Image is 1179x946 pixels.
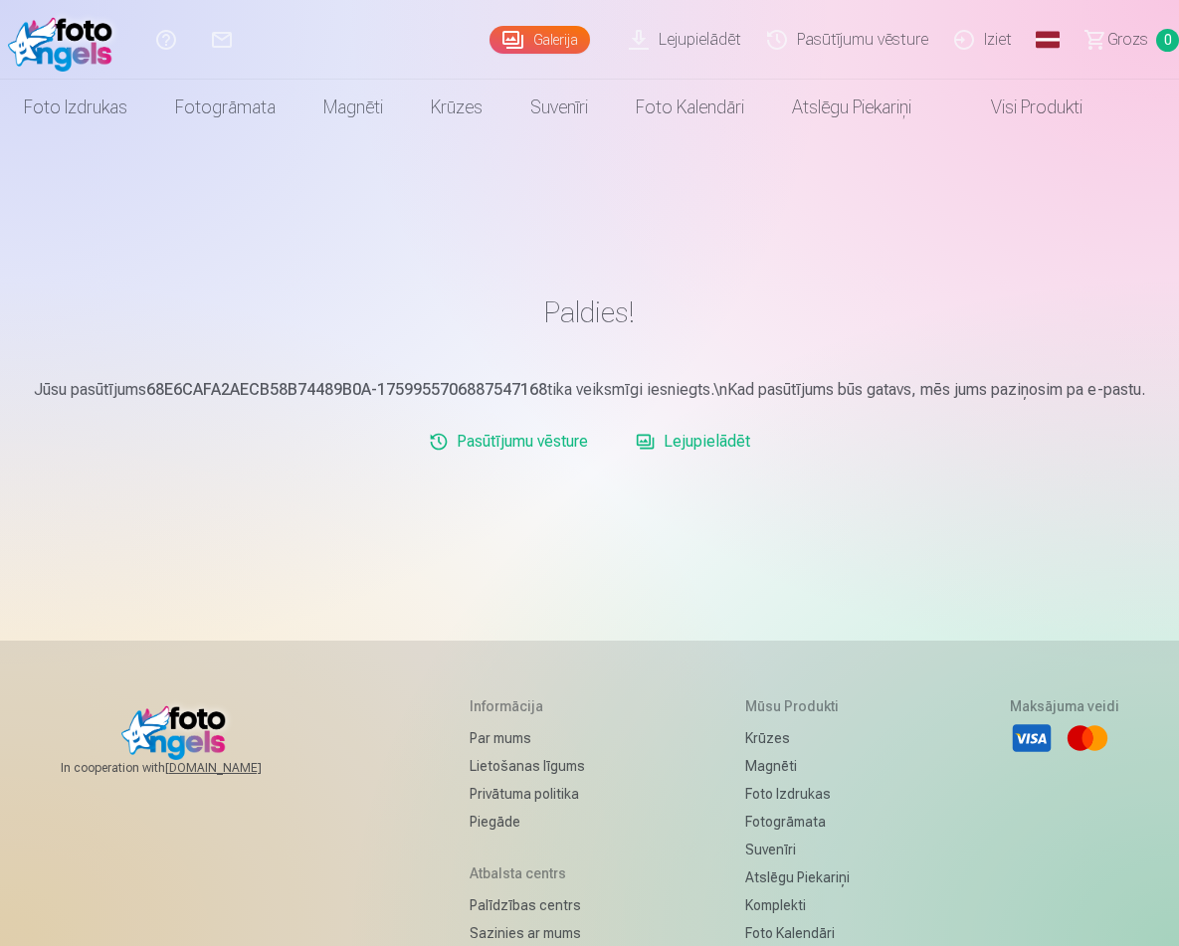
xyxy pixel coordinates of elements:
[8,8,122,72] img: /fa1
[1107,28,1148,52] span: Grozs
[745,863,850,891] a: Atslēgu piekariņi
[470,808,585,836] a: Piegāde
[16,378,1163,402] p: Jūsu pasūtījums tika veiksmīgi iesniegts.\nKad pasūtījums būs gatavs, mēs jums paziņosim pa e-pastu.
[407,80,506,135] a: Krūzes
[506,80,612,135] a: Suvenīri
[745,780,850,808] a: Foto izdrukas
[470,780,585,808] a: Privātuma politika
[745,891,850,919] a: Komplekti
[146,380,547,399] b: 68E6CAFA2AECB58B74489B0A-1759955706887547168
[421,422,596,462] a: Pasūtījumu vēsture
[299,80,407,135] a: Magnēti
[1010,696,1119,716] h5: Maksājuma veidi
[16,294,1163,330] h1: Paldies!
[935,80,1106,135] a: Visi produkti
[61,760,309,776] span: In cooperation with
[1010,716,1054,760] li: Visa
[745,752,850,780] a: Magnēti
[612,80,768,135] a: Foto kalendāri
[745,836,850,863] a: Suvenīri
[768,80,935,135] a: Atslēgu piekariņi
[470,891,585,919] a: Palīdzības centrs
[151,80,299,135] a: Fotogrāmata
[745,696,850,716] h5: Mūsu produkti
[745,808,850,836] a: Fotogrāmata
[470,696,585,716] h5: Informācija
[470,752,585,780] a: Lietošanas līgums
[470,863,585,883] h5: Atbalsta centrs
[470,724,585,752] a: Par mums
[628,422,758,462] a: Lejupielādēt
[1156,29,1179,52] span: 0
[745,724,850,752] a: Krūzes
[1066,716,1109,760] li: Mastercard
[165,760,309,776] a: [DOMAIN_NAME]
[490,26,590,54] a: Galerija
